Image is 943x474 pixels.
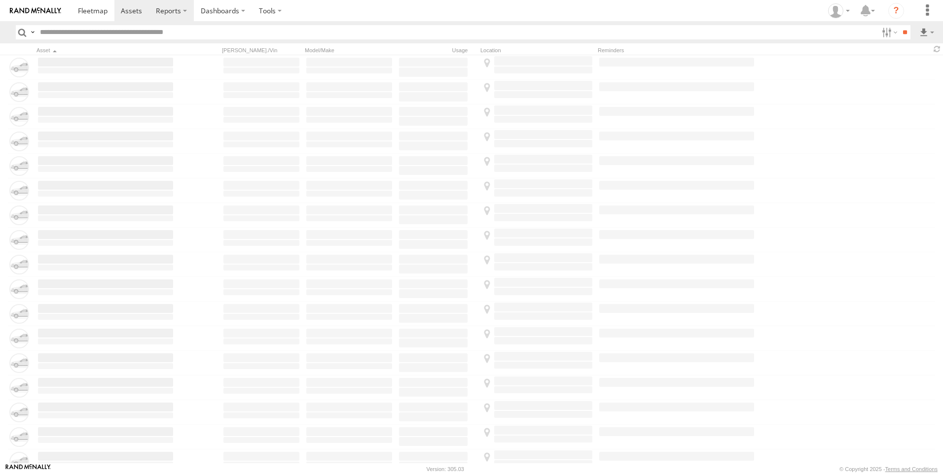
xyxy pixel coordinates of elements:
div: Nejah Benkhalifa [825,3,853,18]
div: Location [480,47,594,54]
div: [PERSON_NAME]./Vin [222,47,301,54]
span: Refresh [931,44,943,54]
label: Search Query [29,25,36,39]
a: Visit our Website [5,464,51,474]
div: Usage [398,47,476,54]
div: © Copyright 2025 - [839,466,938,472]
div: Version: 305.03 [427,466,464,472]
div: Click to Sort [36,47,175,54]
div: Reminders [598,47,756,54]
img: rand-logo.svg [10,7,61,14]
label: Export results as... [918,25,935,39]
i: ? [888,3,904,19]
a: Terms and Conditions [885,466,938,472]
label: Search Filter Options [878,25,899,39]
div: Model/Make [305,47,394,54]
